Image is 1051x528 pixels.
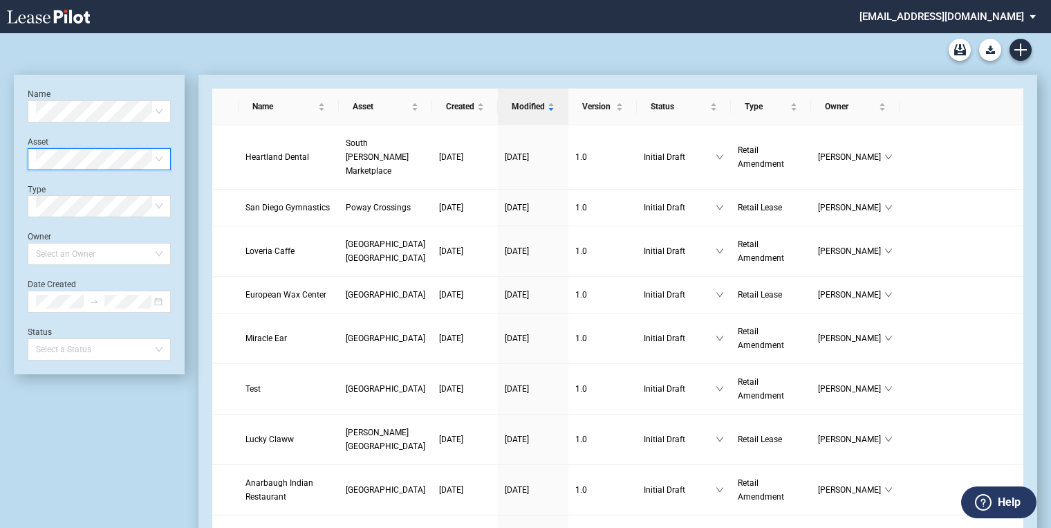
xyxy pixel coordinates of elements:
[505,290,529,300] span: [DATE]
[568,89,637,125] th: Version
[245,384,261,394] span: Test
[651,100,707,113] span: Status
[245,246,295,256] span: Loveria Caffe
[346,426,425,453] a: [PERSON_NAME][GEOGRAPHIC_DATA]
[575,382,630,396] a: 1.0
[439,485,463,495] span: [DATE]
[738,203,782,212] span: Retail Lease
[961,486,1036,518] button: Help
[884,385,893,393] span: down
[998,493,1021,511] label: Help
[439,433,491,446] a: [DATE]
[28,185,46,194] label: Type
[644,201,716,215] span: Initial Draft
[575,288,630,302] a: 1.0
[811,89,900,125] th: Owner
[346,239,425,263] span: Town Center Colleyville
[239,89,339,125] th: Name
[505,483,561,497] a: [DATE]
[346,485,425,495] span: North Ranch Gateway
[949,39,971,61] a: Archive
[884,203,893,212] span: down
[1010,39,1032,61] a: Create new document
[245,476,332,504] a: Anarbaugh Indian Restaurant
[439,203,463,212] span: [DATE]
[346,331,425,345] a: [GEOGRAPHIC_DATA]
[439,384,463,394] span: [DATE]
[738,239,784,263] span: Retail Amendment
[637,89,731,125] th: Status
[818,331,884,345] span: [PERSON_NAME]
[738,433,804,446] a: Retail Lease
[731,89,811,125] th: Type
[716,385,724,393] span: down
[245,288,332,302] a: European Wax Center
[505,150,561,164] a: [DATE]
[446,100,474,113] span: Created
[346,290,425,300] span: North Ranch Gateway
[738,290,782,300] span: Retail Lease
[738,375,804,403] a: Retail Amendment
[738,478,784,502] span: Retail Amendment
[28,137,48,147] label: Asset
[353,100,409,113] span: Asset
[439,290,463,300] span: [DATE]
[575,290,587,300] span: 1 . 0
[716,247,724,255] span: down
[439,152,463,162] span: [DATE]
[245,478,313,502] span: Anarbaugh Indian Restaurant
[738,143,804,171] a: Retail Amendment
[979,39,1001,61] button: Download Blank Form
[512,100,545,113] span: Modified
[346,237,425,265] a: [GEOGRAPHIC_DATA] [GEOGRAPHIC_DATA]
[505,382,561,396] a: [DATE]
[439,201,491,215] a: [DATE]
[346,201,425,215] a: Poway Crossings
[716,334,724,343] span: down
[818,433,884,446] span: [PERSON_NAME]
[346,288,425,302] a: [GEOGRAPHIC_DATA]
[505,384,529,394] span: [DATE]
[575,433,630,446] a: 1.0
[825,100,876,113] span: Owner
[884,291,893,299] span: down
[505,334,529,343] span: [DATE]
[582,100,613,113] span: Version
[505,435,529,444] span: [DATE]
[439,435,463,444] span: [DATE]
[89,297,99,307] span: swap-right
[439,334,463,343] span: [DATE]
[884,435,893,444] span: down
[738,201,804,215] a: Retail Lease
[818,382,884,396] span: [PERSON_NAME]
[245,435,294,444] span: Lucky Claww
[346,203,411,212] span: Poway Crossings
[346,428,425,451] span: Langston Landing
[716,291,724,299] span: down
[505,288,561,302] a: [DATE]
[439,331,491,345] a: [DATE]
[498,89,568,125] th: Modified
[818,483,884,497] span: [PERSON_NAME]
[575,203,587,212] span: 1 . 0
[505,201,561,215] a: [DATE]
[89,297,99,307] span: to
[346,483,425,497] a: [GEOGRAPHIC_DATA]
[505,244,561,258] a: [DATE]
[28,89,50,99] label: Name
[975,39,1005,61] md-menu: Download Blank Form List
[505,203,529,212] span: [DATE]
[505,485,529,495] span: [DATE]
[644,288,716,302] span: Initial Draft
[346,334,425,343] span: Silver Lake Village
[245,201,332,215] a: San Diego Gymnastics
[738,237,804,265] a: Retail Amendment
[346,138,409,176] span: South Summerlin Marketplace
[884,247,893,255] span: down
[716,153,724,161] span: down
[245,433,332,446] a: Lucky Claww
[245,382,332,396] a: Test
[575,485,587,495] span: 1 . 0
[644,150,716,164] span: Initial Draft
[818,244,884,258] span: [PERSON_NAME]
